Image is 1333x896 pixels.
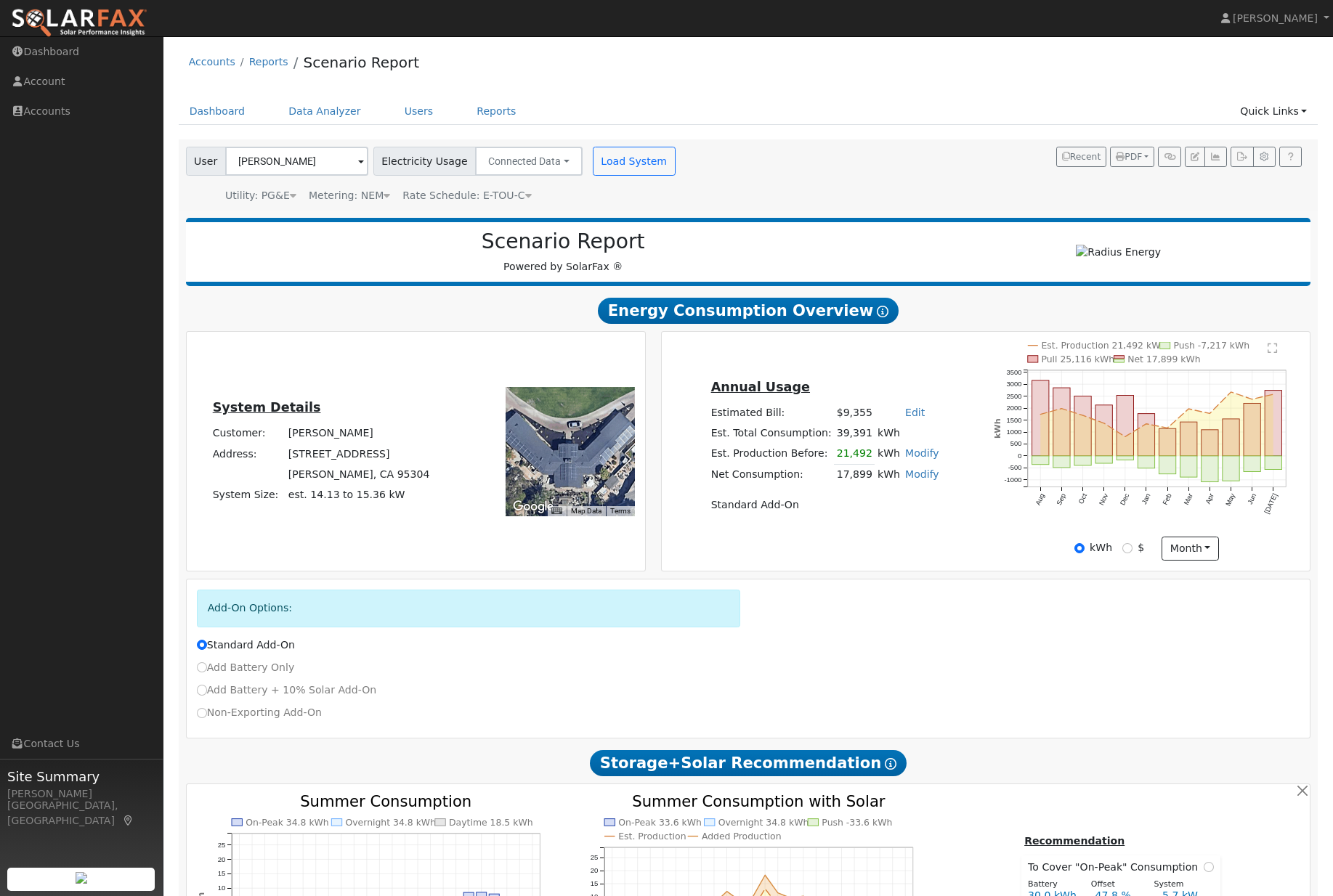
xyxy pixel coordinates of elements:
circle: onclick="" [1039,413,1042,416]
circle: onclick="" [1124,436,1127,439]
text: Est. Production [618,831,686,842]
text: 20 [217,855,225,863]
div: Powered by SolarFax ® [193,229,933,274]
rect: onclick="" [1223,456,1239,481]
td: Est. Total Consumption: [708,423,834,443]
circle: onclick="" [763,887,766,890]
text: 1500 [1006,417,1021,424]
button: Multi-Series Graph [1204,147,1227,167]
input: $ [1122,543,1133,553]
td: 21,492 [834,444,875,465]
circle: onclick="" [1060,407,1063,410]
input: Non-Exporting Add-On [197,708,207,718]
text: [DATE] [1263,493,1279,516]
button: Keyboard shortcuts [551,506,562,516]
button: Settings [1253,147,1276,167]
button: Edit User [1185,147,1205,167]
text: Jan [1140,493,1151,506]
text: Added Production [702,831,782,842]
div: [GEOGRAPHIC_DATA], [GEOGRAPHIC_DATA] [7,798,155,828]
circle: onclick="" [1082,414,1085,417]
text: Feb [1162,493,1173,507]
a: Modify [905,468,939,480]
rect: onclick="" [1074,456,1091,465]
img: Radius Energy [1076,245,1161,260]
td: kWh [875,423,941,443]
text: 15 [217,869,225,877]
div: System [1146,879,1210,891]
text: Push -33.6 kWh [822,817,892,828]
div: Metering: NEM [309,188,390,203]
td: 17,899 [834,464,875,485]
td: kWh [875,444,902,465]
div: [PERSON_NAME] [7,786,155,802]
text: Push -7,217 kWh [1173,340,1249,351]
input: Add Battery + 10% Solar Add-On [197,685,207,695]
rect: onclick="" [1117,396,1133,457]
text: Overnight 34.8 kWh [345,817,436,828]
text: 500 [1010,441,1021,448]
div: Add-On Options: [197,590,741,627]
rect: onclick="" [1095,405,1112,456]
circle: onclick="" [726,890,729,893]
rect: onclick="" [1223,419,1239,456]
td: Net Consumption: [708,464,834,485]
td: Est. Production Before: [708,444,834,465]
rect: onclick="" [1117,456,1133,460]
circle: onclick="" [1103,422,1106,425]
text: 2500 [1006,393,1021,400]
label: Add Battery Only [197,660,295,675]
button: Recent [1056,147,1107,167]
text: Est. Production 21,492 kWh [1041,340,1166,351]
text: Sep [1056,493,1067,507]
label: Non-Exporting Add-On [197,705,322,720]
text: On-Peak 34.8 kWh [246,817,329,828]
img: retrieve [76,872,87,884]
td: System Size [285,484,432,505]
text: 10 [217,884,225,892]
rect: onclick="" [1244,404,1260,457]
circle: onclick="" [1272,393,1275,396]
button: month [1162,537,1219,561]
text: Daytime 18.5 kWh [449,817,533,828]
input: Add Battery Only [197,662,207,672]
a: Quick Links [1229,98,1318,125]
text: Jun [1247,493,1257,506]
span: Electricity Usage [373,147,476,176]
td: Address: [210,444,285,464]
rect: onclick="" [1138,456,1154,468]
u: Annual Usage [711,380,810,394]
text: Overnight 34.8 kWh [718,817,809,828]
circle: onclick="" [1145,423,1148,425]
text: Oct [1077,492,1088,505]
input: Standard Add-On [197,640,207,650]
rect: onclick="" [1159,456,1175,474]
text: 2000 [1006,404,1021,412]
text: Summer Consumption [300,792,471,810]
rect: onclick="" [1053,456,1070,468]
button: Connected Data [475,147,583,176]
text: Pull 25,116 kWh [1041,354,1114,364]
text: Mar [1183,493,1194,507]
td: 39,391 [834,423,875,443]
a: Map [122,815,135,826]
text: Aug [1034,493,1045,507]
text: 0 [1018,452,1021,460]
i: Show Help [877,306,888,317]
a: Help Link [1279,147,1302,167]
a: Scenario Report [303,54,419,71]
div: Utility: PG&E [225,188,296,203]
span: User [186,147,226,176]
span: To Cover "On-Peak" Consumption [1028,860,1204,875]
label: kWh [1090,540,1112,555]
span: PDF [1116,152,1142,162]
rect: onclick="" [1074,396,1091,457]
button: Map Data [571,506,601,516]
text: Dec [1119,492,1130,507]
span: est. 14.13 to 15.36 kW [288,489,405,500]
text: 20 [591,866,599,874]
a: Terms (opens in new tab) [610,507,631,515]
button: Generate Report Link [1158,147,1180,167]
text: May [1225,492,1237,508]
rect: onclick="" [1202,456,1218,482]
